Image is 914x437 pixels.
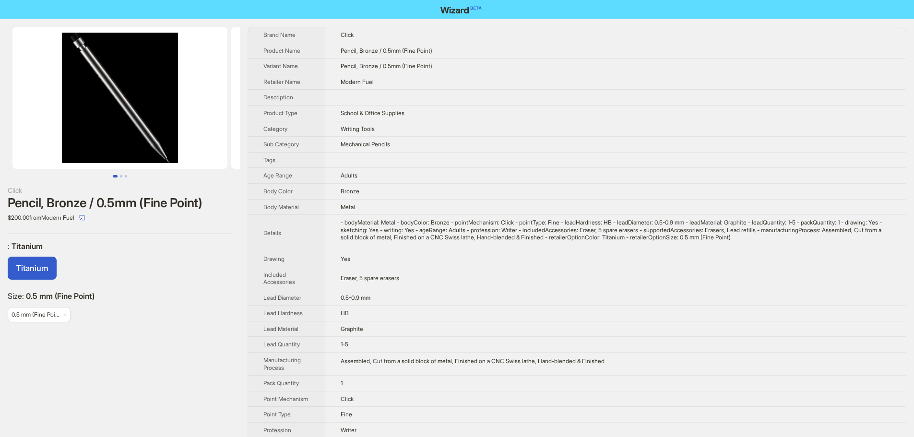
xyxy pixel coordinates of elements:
span: Body Material [263,203,299,211]
span: Mechanical Pencils [341,141,390,148]
span: Included Accessories [263,271,295,286]
button: Go to slide 1 [113,175,118,177]
span: : [8,241,12,251]
span: Body Color [263,188,293,195]
span: 1-5 [341,341,348,348]
span: 1 [341,379,343,387]
span: Product Name [263,47,300,54]
span: Titanium [12,241,43,251]
span: Metal [341,203,355,211]
span: Description [263,94,293,101]
span: Age Range [263,172,292,179]
span: School & Office Supplies [341,109,404,117]
span: Manufacturing Process [263,356,301,371]
span: Fine [341,411,352,418]
span: Point Mechanism [263,395,308,402]
div: Assembled, Cut from a solid block of metal, Finished on a CNC Swiss lathe, Hand-blended & Finished [341,357,890,365]
span: Click [341,31,354,38]
span: Point Type [263,411,291,418]
span: Details [263,229,281,236]
span: Drawing [263,255,285,262]
span: Pack Quantity [263,379,299,387]
span: Writing Tools [341,125,375,132]
span: 0.5 mm (Fine Poi... [12,311,59,318]
span: Lead Material [263,325,298,332]
span: Modern Fuel [341,78,374,85]
label: available [8,257,57,280]
span: Yes [341,255,350,262]
span: Lead Hardness [263,309,303,317]
span: Bronze [341,188,359,195]
button: Go to slide 3 [125,175,127,177]
span: Tags [263,156,275,164]
span: 0.5-0.9 mm [341,294,370,301]
span: Profession [263,426,291,434]
div: Pencil, Bronze / 0.5mm (Fine Point) [8,196,232,210]
span: Adults [341,172,357,179]
span: Lead Quantity [263,341,300,348]
span: Brand Name [263,31,296,38]
span: Graphite [341,325,363,332]
span: select [79,215,85,221]
span: Category [263,125,287,132]
div: $200.00 from Modern Fuel [8,210,232,225]
span: Retailer Name [263,78,300,85]
span: Pencil, Bronze / 0.5mm (Fine Point) [341,62,432,70]
span: Sub Category [263,141,299,148]
button: Go to slide 2 [120,175,122,177]
span: Titanium [16,263,48,273]
img: Pencil, Bronze / 0.5mm (Fine Point) Pencil, Bronze / 0.5mm (Fine Point) image 2 [231,27,446,169]
span: Size : [8,291,26,301]
span: 0.5 mm (Fine Point) [26,291,95,301]
span: Writer [341,426,356,434]
span: Eraser, 5 spare erasers [341,274,399,282]
div: Click [8,185,232,196]
span: Pencil, Bronze / 0.5mm (Fine Point) [341,47,432,54]
span: Lead Diameter [263,294,301,301]
span: Product Type [263,109,297,117]
div: - bodyMaterial: Metal - bodyColor: Bronze - pointMechanism: Click - pointType: Fine - leadHardnes... [341,219,890,241]
img: Pencil, Bronze / 0.5mm (Fine Point) Pencil, Bronze / 0.5mm (Fine Point) image 1 [12,27,227,169]
span: Variant Name [263,62,298,70]
span: available [12,307,67,322]
span: Click [341,395,354,402]
span: HB [341,309,349,317]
